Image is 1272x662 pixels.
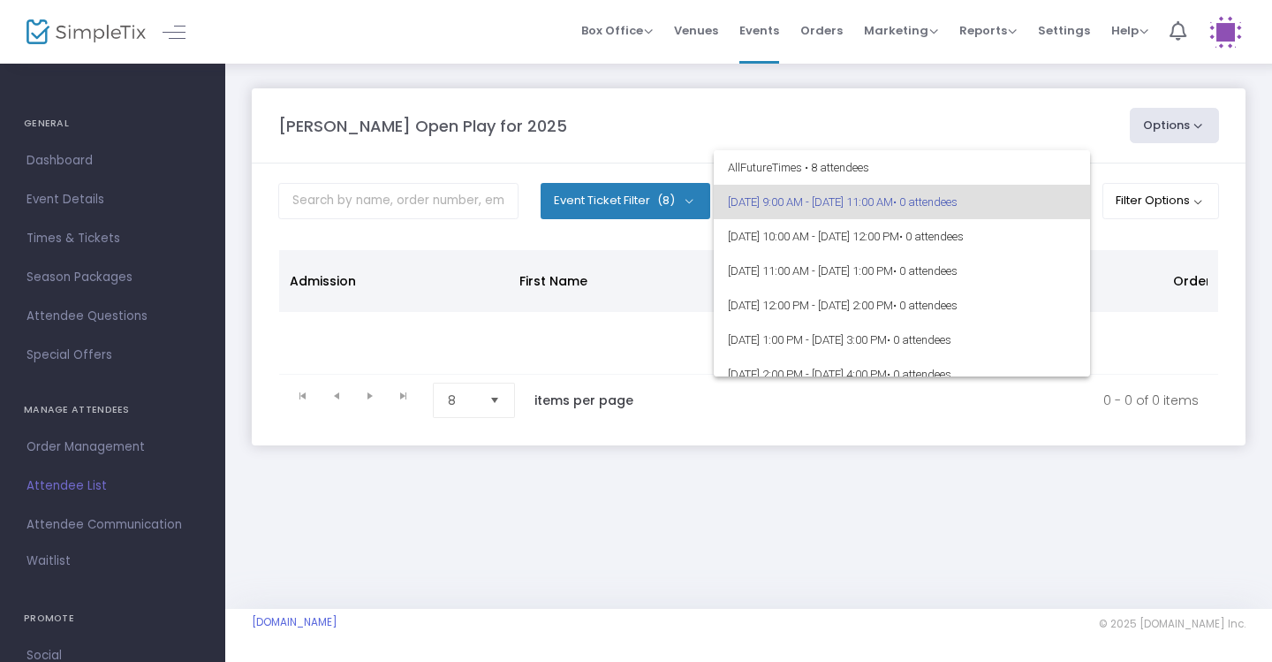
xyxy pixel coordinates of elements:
span: [DATE] 11:00 AM - [DATE] 1:00 PM [728,254,1076,288]
span: • 0 attendees [887,368,951,381]
span: [DATE] 1:00 PM - [DATE] 3:00 PM [728,323,1076,357]
span: [DATE] 12:00 PM - [DATE] 2:00 PM [728,288,1076,323]
span: • 0 attendees [893,264,958,278]
span: • 0 attendees [899,230,964,243]
span: [DATE] 9:00 AM - [DATE] 11:00 AM [728,185,1076,219]
span: • 0 attendees [893,195,958,209]
span: • 0 attendees [887,333,951,346]
span: [DATE] 2:00 PM - [DATE] 4:00 PM [728,357,1076,392]
span: All Future Times • 8 attendees [728,150,1076,185]
span: [DATE] 10:00 AM - [DATE] 12:00 PM [728,219,1076,254]
span: • 0 attendees [893,299,958,312]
